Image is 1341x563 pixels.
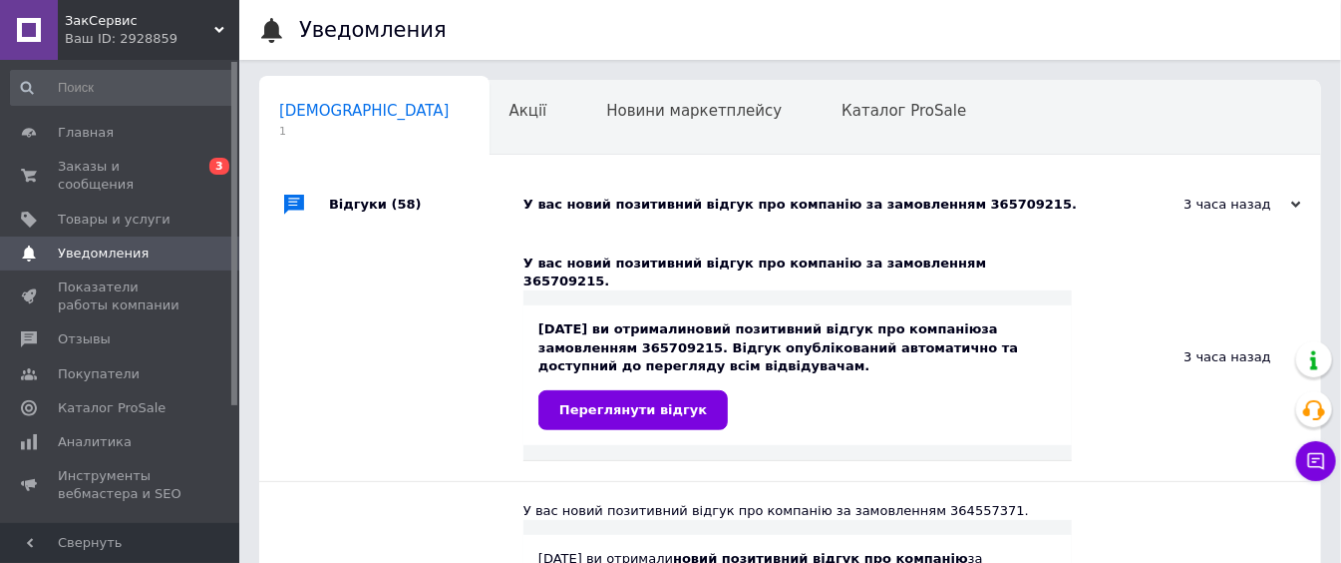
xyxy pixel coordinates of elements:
[58,330,111,348] span: Отзывы
[1102,196,1301,214] div: 3 часа назад
[58,211,170,229] span: Товары и услуги
[299,18,447,42] h1: Уведомления
[65,30,239,48] div: Ваш ID: 2928859
[329,175,523,235] div: Відгуки
[841,102,966,120] span: Каталог ProSale
[58,399,166,417] span: Каталог ProSale
[538,320,1057,430] div: [DATE] ви отримали за замовленням 365709215. Відгук опублікований автоматично та доступний до пер...
[392,197,422,212] span: (58)
[279,124,450,139] span: 1
[10,70,235,106] input: Поиск
[1072,235,1321,481] div: 3 часа назад
[279,102,450,120] span: [DEMOGRAPHIC_DATA]
[209,158,229,175] span: 3
[538,390,728,430] a: Переглянути відгук
[58,519,184,555] span: Управление сайтом
[559,402,707,417] span: Переглянути відгук
[58,245,149,263] span: Уведомления
[523,255,1072,290] div: У вас новий позитивний відгук про компанію за замовленням 365709215.
[65,12,214,30] span: ЗакСервис
[58,124,114,142] span: Главная
[58,467,184,503] span: Инструменты вебмастера и SEO
[58,365,140,383] span: Покупатели
[606,102,782,120] span: Новини маркетплейсу
[687,321,982,336] b: новий позитивний відгук про компанію
[509,102,547,120] span: Акції
[58,279,184,314] span: Показатели работы компании
[58,433,132,451] span: Аналитика
[523,196,1102,214] div: У вас новий позитивний відгук про компанію за замовленням 365709215.
[58,158,184,194] span: Заказы и сообщения
[523,502,1072,520] div: У вас новий позитивний відгук про компанію за замовленням 364557371.
[1296,441,1336,481] button: Чат с покупателем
